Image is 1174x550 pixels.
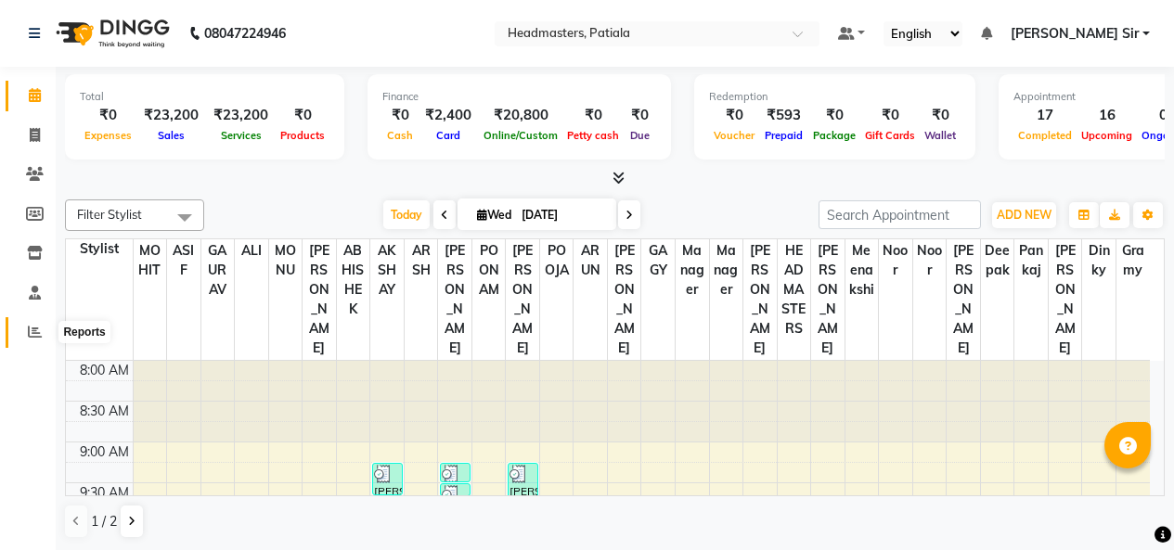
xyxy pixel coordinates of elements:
[992,202,1056,228] button: ADD NEW
[47,7,174,59] img: logo
[624,105,656,126] div: ₹0
[506,239,539,360] span: [PERSON_NAME]
[438,239,471,360] span: [PERSON_NAME]
[574,239,607,282] span: ARUN
[920,105,961,126] div: ₹0
[91,512,117,531] span: 1 / 2
[479,129,562,142] span: Online/Custom
[303,239,336,360] span: [PERSON_NAME]
[276,129,329,142] span: Products
[276,105,329,126] div: ₹0
[879,239,912,282] span: Noor
[947,239,980,360] span: [PERSON_NAME]
[1077,129,1137,142] span: Upcoming
[441,484,470,495] div: [PERSON_NAME], TK01, 09:30 AM-09:40 AM, WX-FA-RC - Waxing Full Arms - Premium
[382,89,656,105] div: Finance
[860,129,920,142] span: Gift Cards
[808,129,860,142] span: Package
[167,239,200,282] span: ASIF
[337,239,370,321] span: ABHISHEK
[58,321,110,343] div: Reports
[1049,239,1082,360] span: [PERSON_NAME]
[1014,239,1048,282] span: Pankaj
[641,239,675,282] span: GAGY
[920,129,961,142] span: Wallet
[1013,105,1077,126] div: 17
[216,129,266,142] span: Services
[136,105,206,126] div: ₹23,200
[76,442,133,462] div: 9:00 AM
[80,105,136,126] div: ₹0
[778,239,811,340] span: HEADMASTERS
[472,208,516,222] span: Wed
[1116,239,1150,282] span: Gramy
[1082,239,1116,282] span: Dinky
[441,464,470,481] div: [PERSON_NAME], TK01, 09:15 AM-09:30 AM, WX-FL-RC - Waxing Full Legs -Premium
[418,105,479,126] div: ₹2,400
[383,200,430,229] span: Today
[1013,129,1077,142] span: Completed
[811,239,845,360] span: [PERSON_NAME]
[981,239,1014,282] span: Deepak
[77,207,142,222] span: Filter Stylist
[759,105,808,126] div: ₹593
[206,105,276,126] div: ₹23,200
[562,105,624,126] div: ₹0
[382,129,418,142] span: Cash
[76,361,133,380] div: 8:00 AM
[479,105,562,126] div: ₹20,800
[676,239,709,301] span: Manager
[201,239,235,301] span: GAURAV
[608,239,641,360] span: [PERSON_NAME]
[710,239,743,301] span: Manager
[382,105,418,126] div: ₹0
[760,129,807,142] span: Prepaid
[134,239,167,282] span: MOHIT
[405,239,438,282] span: ARSH
[819,200,981,229] input: Search Appointment
[204,7,286,59] b: 08047224946
[845,239,879,301] span: Meenakshi
[516,201,609,229] input: 2025-09-03
[709,89,961,105] div: Redemption
[562,129,624,142] span: Petty cash
[709,105,759,126] div: ₹0
[709,129,759,142] span: Voucher
[808,105,860,126] div: ₹0
[743,239,777,360] span: [PERSON_NAME]
[540,239,574,282] span: POOJA
[913,239,947,282] span: Noor
[269,239,303,282] span: MONU
[153,129,189,142] span: Sales
[997,208,1051,222] span: ADD NEW
[370,239,404,301] span: AKSHAY
[1077,105,1137,126] div: 16
[472,239,506,301] span: POONAM
[373,464,402,494] div: [PERSON_NAME], TK03, 09:15 AM-09:40 AM, RT-IG - [PERSON_NAME] Touchup(one inch only)
[432,129,465,142] span: Card
[235,239,268,262] span: ALI
[80,129,136,142] span: Expenses
[76,402,133,421] div: 8:30 AM
[76,483,133,503] div: 9:30 AM
[1011,24,1139,44] span: [PERSON_NAME] Sir
[80,89,329,105] div: Total
[860,105,920,126] div: ₹0
[626,129,654,142] span: Due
